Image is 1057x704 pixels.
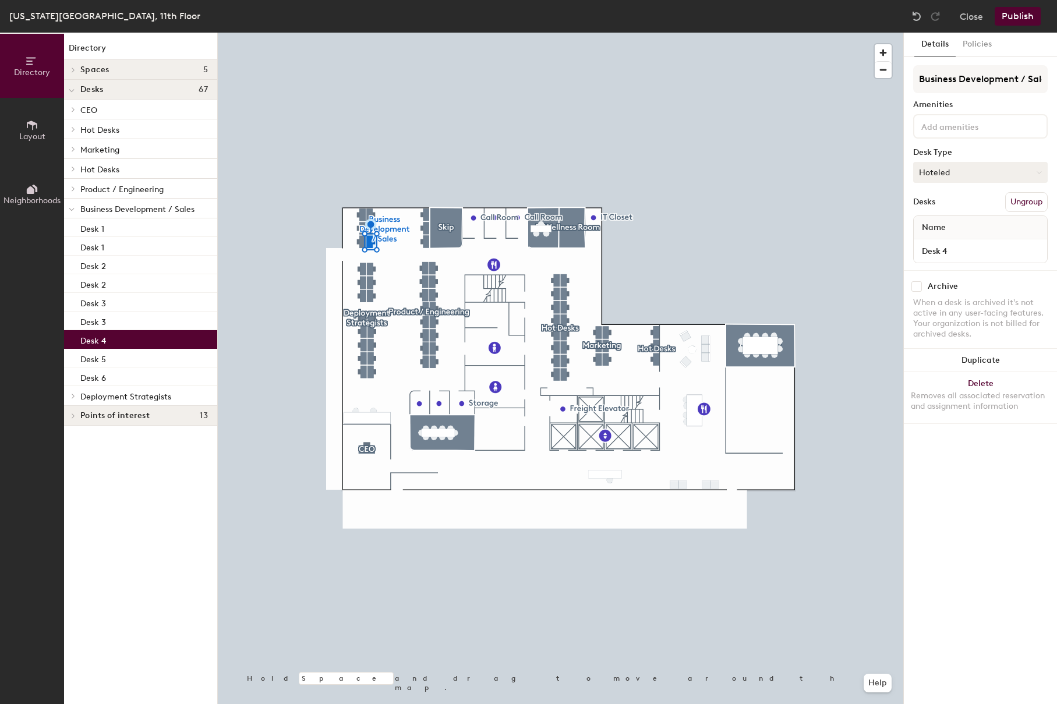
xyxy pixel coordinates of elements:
[904,349,1057,372] button: Duplicate
[80,145,119,155] span: Marketing
[199,85,208,94] span: 67
[80,370,106,383] p: Desk 6
[916,243,1045,259] input: Unnamed desk
[19,132,45,141] span: Layout
[14,68,50,77] span: Directory
[80,392,171,402] span: Deployment Strategists
[64,42,217,60] h1: Directory
[911,10,922,22] img: Undo
[80,165,119,175] span: Hot Desks
[80,105,97,115] span: CEO
[1005,192,1048,212] button: Ungroup
[913,148,1048,157] div: Desk Type
[913,197,935,207] div: Desks
[929,10,941,22] img: Redo
[904,372,1057,423] button: DeleteRemoves all associated reservation and assignment information
[960,7,983,26] button: Close
[80,239,104,253] p: Desk 1
[3,196,61,206] span: Neighborhoods
[80,258,106,271] p: Desk 2
[80,204,195,214] span: Business Development / Sales
[80,332,106,346] p: Desk 4
[919,119,1024,133] input: Add amenities
[80,277,106,290] p: Desk 2
[200,411,208,420] span: 13
[911,391,1050,412] div: Removes all associated reservation and assignment information
[203,65,208,75] span: 5
[9,9,200,23] div: [US_STATE][GEOGRAPHIC_DATA], 11th Floor
[80,295,106,309] p: Desk 3
[80,65,109,75] span: Spaces
[916,217,952,238] span: Name
[864,674,892,692] button: Help
[913,100,1048,109] div: Amenities
[80,221,104,234] p: Desk 1
[80,85,103,94] span: Desks
[80,125,119,135] span: Hot Desks
[956,33,999,56] button: Policies
[913,298,1048,339] div: When a desk is archived it's not active in any user-facing features. Your organization is not bil...
[914,33,956,56] button: Details
[80,185,164,194] span: Product / Engineering
[80,411,150,420] span: Points of interest
[995,7,1041,26] button: Publish
[80,314,106,327] p: Desk 3
[80,351,106,365] p: Desk 5
[913,162,1048,183] button: Hoteled
[928,282,958,291] div: Archive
